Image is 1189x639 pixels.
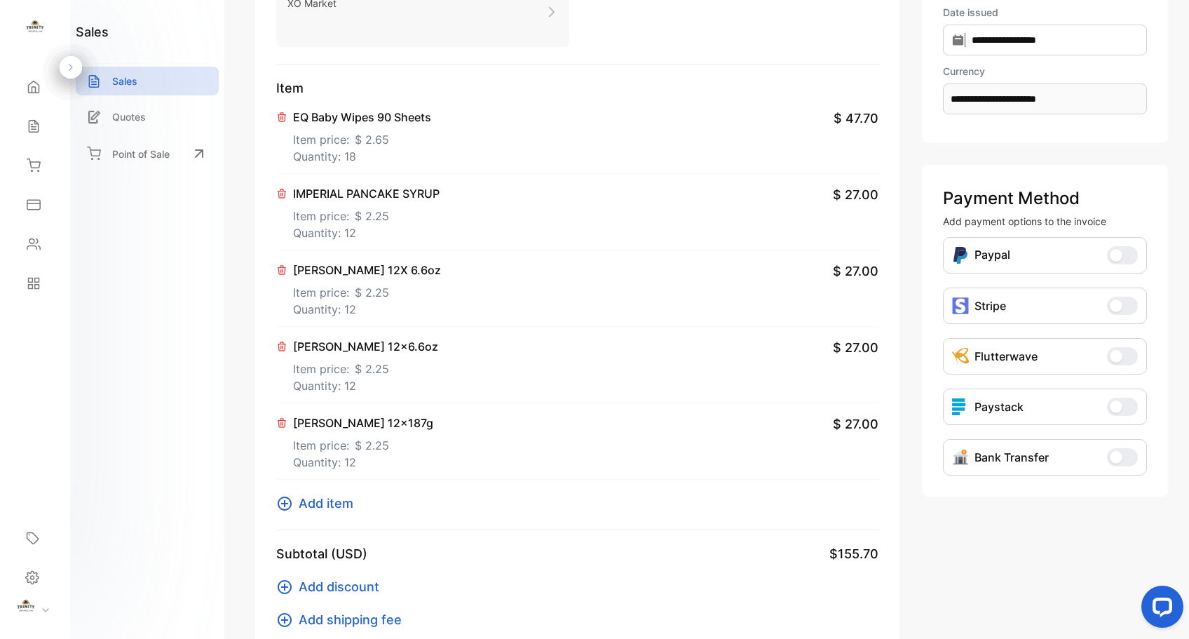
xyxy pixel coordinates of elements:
[293,224,440,241] p: Quantity: 12
[834,109,878,128] span: $ 47.70
[355,361,389,377] span: $ 2.25
[293,431,433,454] p: Item price:
[952,449,969,466] img: Icon
[355,437,389,454] span: $ 2.25
[943,186,1147,211] p: Payment Method
[974,398,1024,415] p: Paystack
[943,5,1147,20] label: Date issued
[293,262,441,278] p: [PERSON_NAME] 12X 6.6oz
[15,598,36,619] img: profile
[974,246,1010,264] p: Paypal
[25,18,46,39] img: logo
[276,544,367,563] p: Subtotal (USD)
[76,67,219,95] a: Sales
[293,109,431,126] p: EQ Baby Wipes 90 Sheets
[293,355,438,377] p: Item price:
[276,577,388,596] button: Add discount
[943,64,1147,79] label: Currency
[293,202,440,224] p: Item price:
[293,415,433,431] p: [PERSON_NAME] 12x187g
[952,246,969,264] img: Icon
[112,109,146,124] p: Quotes
[112,147,170,161] p: Point of Sale
[293,301,441,318] p: Quantity: 12
[829,544,878,563] span: $155.70
[833,185,878,204] span: $ 27.00
[943,214,1147,229] p: Add payment options to the invoice
[76,138,219,169] a: Point of Sale
[112,74,137,88] p: Sales
[293,126,431,148] p: Item price:
[293,377,438,394] p: Quantity: 12
[76,22,109,41] h1: sales
[833,338,878,357] span: $ 27.00
[276,610,410,629] button: Add shipping fee
[293,338,438,355] p: [PERSON_NAME] 12x6.6oz
[299,577,379,596] span: Add discount
[355,208,389,224] span: $ 2.25
[299,610,402,629] span: Add shipping fee
[833,262,878,281] span: $ 27.00
[833,415,878,433] span: $ 27.00
[1130,580,1189,639] iframe: LiveChat chat widget
[293,454,433,471] p: Quantity: 12
[276,494,362,513] button: Add item
[355,131,389,148] span: $ 2.65
[355,284,389,301] span: $ 2.25
[276,79,878,97] p: Item
[299,494,353,513] span: Add item
[952,348,969,365] img: Icon
[76,102,219,131] a: Quotes
[974,348,1038,365] p: Flutterwave
[293,278,441,301] p: Item price:
[974,297,1006,314] p: Stripe
[952,297,969,314] img: icon
[952,398,969,415] img: icon
[974,449,1049,466] p: Bank Transfer
[293,148,431,165] p: Quantity: 18
[293,185,440,202] p: IMPERIAL PANCAKE SYRUP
